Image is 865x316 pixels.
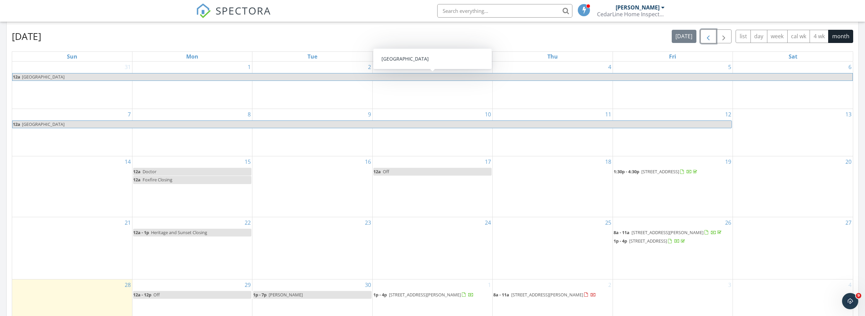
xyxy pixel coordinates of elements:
[123,156,132,167] a: Go to September 14, 2025
[12,109,132,156] td: Go to September 7, 2025
[367,62,372,72] a: Go to September 2, 2025
[252,109,372,156] td: Go to September 9, 2025
[372,62,492,109] td: Go to September 3, 2025
[367,109,372,120] a: Go to September 9, 2025
[700,29,716,43] button: Previous month
[614,229,732,237] a: 8a - 11a [STREET_ADDRESS][PERSON_NAME]
[13,121,21,128] span: 12a
[306,52,319,61] a: Tuesday
[493,109,613,156] td: Go to September 11, 2025
[613,156,733,217] td: Go to September 19, 2025
[604,156,613,167] a: Go to September 18, 2025
[614,237,732,245] a: 1p - 4p [STREET_ADDRESS]
[484,109,492,120] a: Go to September 10, 2025
[383,168,389,175] span: Off
[373,168,381,175] span: 12a
[614,229,629,235] span: 8a - 11a
[185,52,200,61] a: Monday
[750,30,767,43] button: day
[425,52,440,61] a: Wednesday
[607,62,613,72] a: Go to September 4, 2025
[484,156,492,167] a: Go to September 17, 2025
[733,109,853,156] td: Go to September 13, 2025
[493,292,509,298] span: 8a - 11a
[733,62,853,109] td: Go to September 6, 2025
[143,168,156,175] span: Doctor
[143,177,172,183] span: Foxfire Closing
[66,52,79,61] a: Sunday
[13,73,21,81] span: 12a
[373,292,387,298] span: 1p - 4p
[616,4,660,11] div: [PERSON_NAME]
[546,52,559,61] a: Thursday
[641,168,679,175] span: [STREET_ADDRESS]
[253,292,267,298] span: 1p - 7p
[22,74,65,80] span: [GEOGRAPHIC_DATA]
[724,217,733,228] a: Go to September 26, 2025
[372,109,492,156] td: Go to September 10, 2025
[607,279,613,290] a: Go to October 2, 2025
[733,156,853,217] td: Go to September 20, 2025
[252,217,372,279] td: Go to September 23, 2025
[767,30,788,43] button: week
[629,238,667,244] span: [STREET_ADDRESS]
[613,217,733,279] td: Go to September 26, 2025
[844,156,853,167] a: Go to September 20, 2025
[613,62,733,109] td: Go to September 5, 2025
[493,292,596,298] a: 8a - 11a [STREET_ADDRESS][PERSON_NAME]
[151,229,207,235] span: Heritage and Sunset Closing
[724,109,733,120] a: Go to September 12, 2025
[252,156,372,217] td: Go to September 16, 2025
[614,168,698,175] a: 1:30p - 4:30p [STREET_ADDRESS]
[132,109,252,156] td: Go to September 8, 2025
[153,292,160,298] span: Off
[12,217,132,279] td: Go to September 21, 2025
[828,30,853,43] button: month
[243,279,252,290] a: Go to September 29, 2025
[844,217,853,228] a: Go to September 27, 2025
[614,168,732,176] a: 1:30p - 4:30p [STREET_ADDRESS]
[632,229,703,235] span: [STREET_ADDRESS][PERSON_NAME]
[672,30,696,43] button: [DATE]
[12,62,132,109] td: Go to August 31, 2025
[133,177,141,183] span: 12a
[844,109,853,120] a: Go to September 13, 2025
[493,291,612,299] a: 8a - 11a [STREET_ADDRESS][PERSON_NAME]
[126,109,132,120] a: Go to September 7, 2025
[364,279,372,290] a: Go to September 30, 2025
[437,4,572,18] input: Search everything...
[389,292,461,298] span: [STREET_ADDRESS][PERSON_NAME]
[727,62,733,72] a: Go to September 5, 2025
[493,217,613,279] td: Go to September 25, 2025
[12,156,132,217] td: Go to September 14, 2025
[724,156,733,167] a: Go to September 19, 2025
[372,217,492,279] td: Go to September 24, 2025
[133,292,151,298] span: 12a - 12p
[787,30,810,43] button: cal wk
[373,292,474,298] a: 1p - 4p [STREET_ADDRESS][PERSON_NAME]
[364,217,372,228] a: Go to September 23, 2025
[123,217,132,228] a: Go to September 21, 2025
[133,229,149,235] span: 12a - 1p
[613,109,733,156] td: Go to September 12, 2025
[847,62,853,72] a: Go to September 6, 2025
[493,156,613,217] td: Go to September 18, 2025
[246,109,252,120] a: Go to September 8, 2025
[736,30,751,43] button: list
[484,217,492,228] a: Go to September 24, 2025
[727,279,733,290] a: Go to October 3, 2025
[123,62,132,72] a: Go to August 31, 2025
[842,293,858,309] iframe: Intercom live chat
[196,3,211,18] img: The Best Home Inspection Software - Spectora
[243,217,252,228] a: Go to September 22, 2025
[132,217,252,279] td: Go to September 22, 2025
[847,279,853,290] a: Go to October 4, 2025
[132,62,252,109] td: Go to September 1, 2025
[216,3,271,18] span: SPECTORA
[132,156,252,217] td: Go to September 15, 2025
[614,229,723,235] a: 8a - 11a [STREET_ADDRESS][PERSON_NAME]
[810,30,829,43] button: 4 wk
[123,279,132,290] a: Go to September 28, 2025
[716,29,732,43] button: Next month
[604,109,613,120] a: Go to September 11, 2025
